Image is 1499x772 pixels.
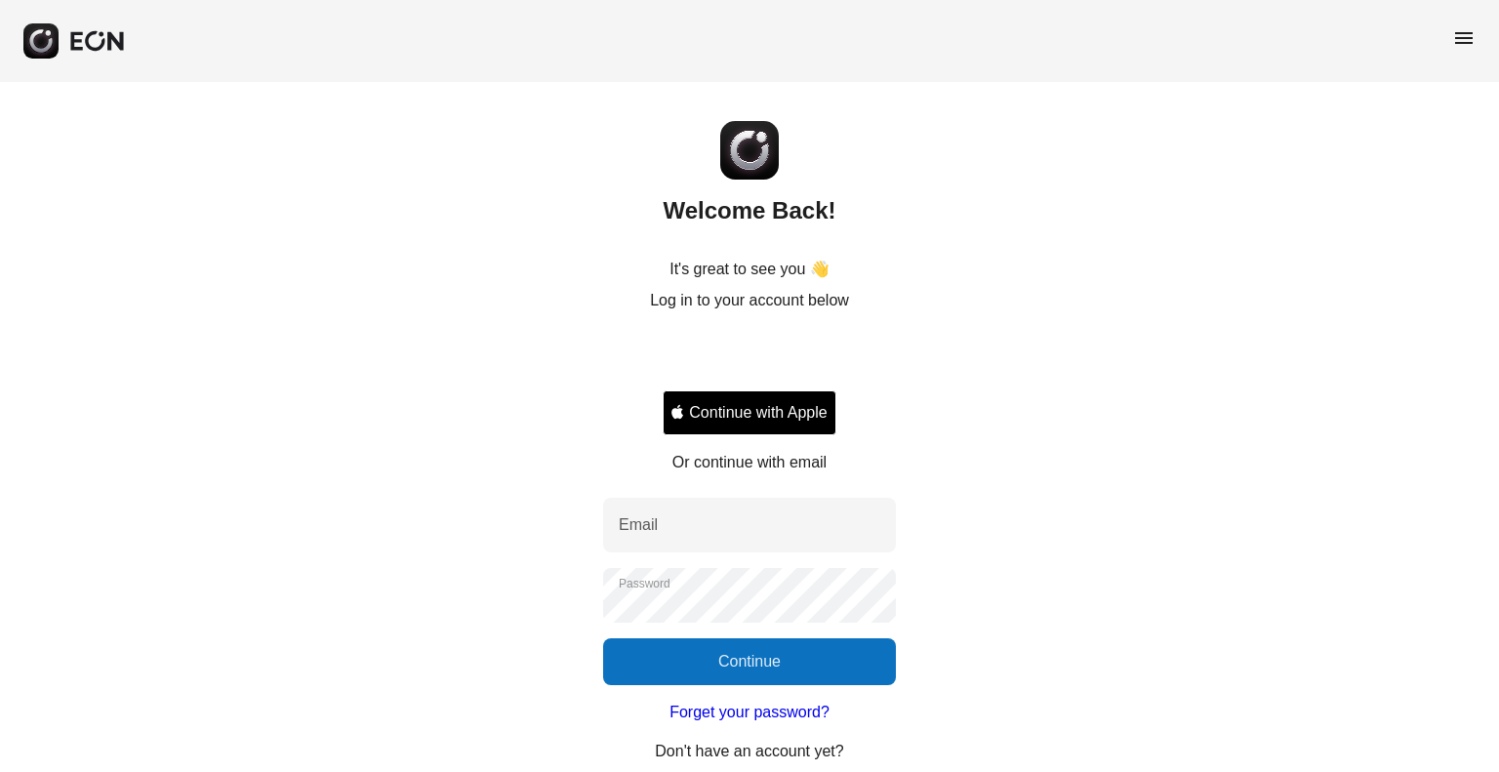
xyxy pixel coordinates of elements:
[664,195,836,226] h2: Welcome Back!
[655,740,843,763] p: Don't have an account yet?
[669,258,830,281] p: It's great to see you 👋
[650,289,849,312] p: Log in to your account below
[619,576,670,591] label: Password
[669,701,830,724] a: Forget your password?
[663,390,835,435] button: Signin with apple ID
[603,638,896,685] button: Continue
[1452,26,1476,50] span: menu
[672,451,827,474] p: Or continue with email
[619,513,658,537] label: Email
